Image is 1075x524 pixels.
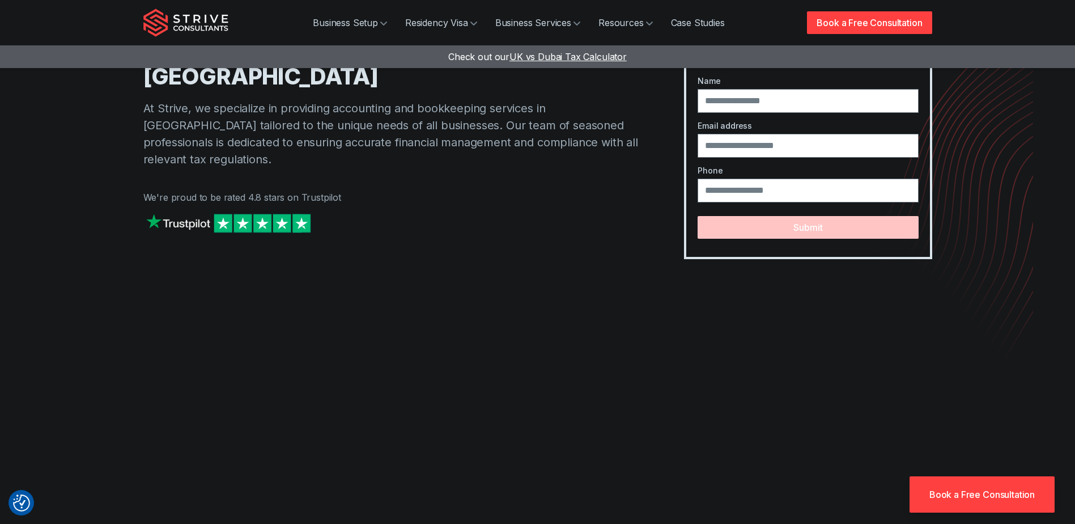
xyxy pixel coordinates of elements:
[143,9,228,37] img: Strive Consultants
[143,191,639,204] p: We're proud to be rated 4.8 stars on Trustpilot
[698,216,918,239] button: Submit
[486,11,589,34] a: Business Services
[698,164,918,176] label: Phone
[662,11,734,34] a: Case Studies
[13,495,30,512] button: Consent Preferences
[13,495,30,512] img: Revisit consent button
[589,11,662,34] a: Resources
[910,476,1055,513] a: Book a Free Consultation
[509,51,627,62] span: UK vs Dubai Tax Calculator
[807,11,932,34] a: Book a Free Consultation
[396,11,486,34] a: Residency Visa
[698,120,918,132] label: Email address
[143,211,313,235] img: Strive on Trustpilot
[448,51,627,62] a: Check out ourUK vs Dubai Tax Calculator
[304,11,396,34] a: Business Setup
[143,100,639,168] p: At Strive, we specialize in providing accounting and bookkeeping services in [GEOGRAPHIC_DATA] ta...
[698,75,918,87] label: Name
